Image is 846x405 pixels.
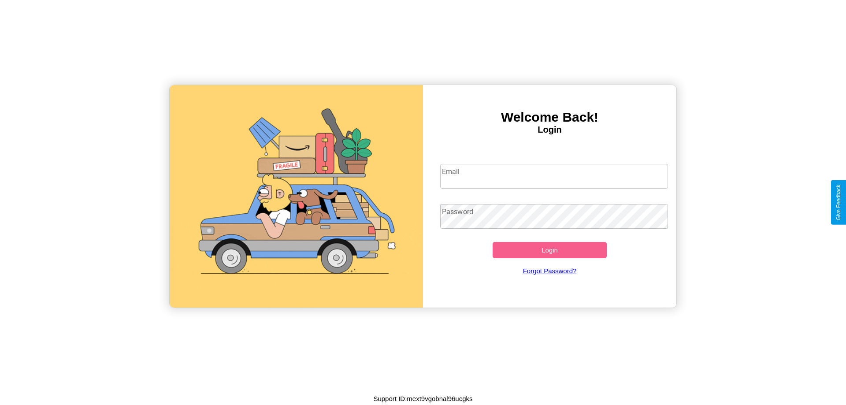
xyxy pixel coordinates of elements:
[170,85,423,308] img: gif
[373,393,472,405] p: Support ID: mext9vgobnal96ucgks
[835,185,842,220] div: Give Feedback
[423,110,676,125] h3: Welcome Back!
[423,125,676,135] h4: Login
[493,242,607,258] button: Login
[436,258,664,283] a: Forgot Password?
